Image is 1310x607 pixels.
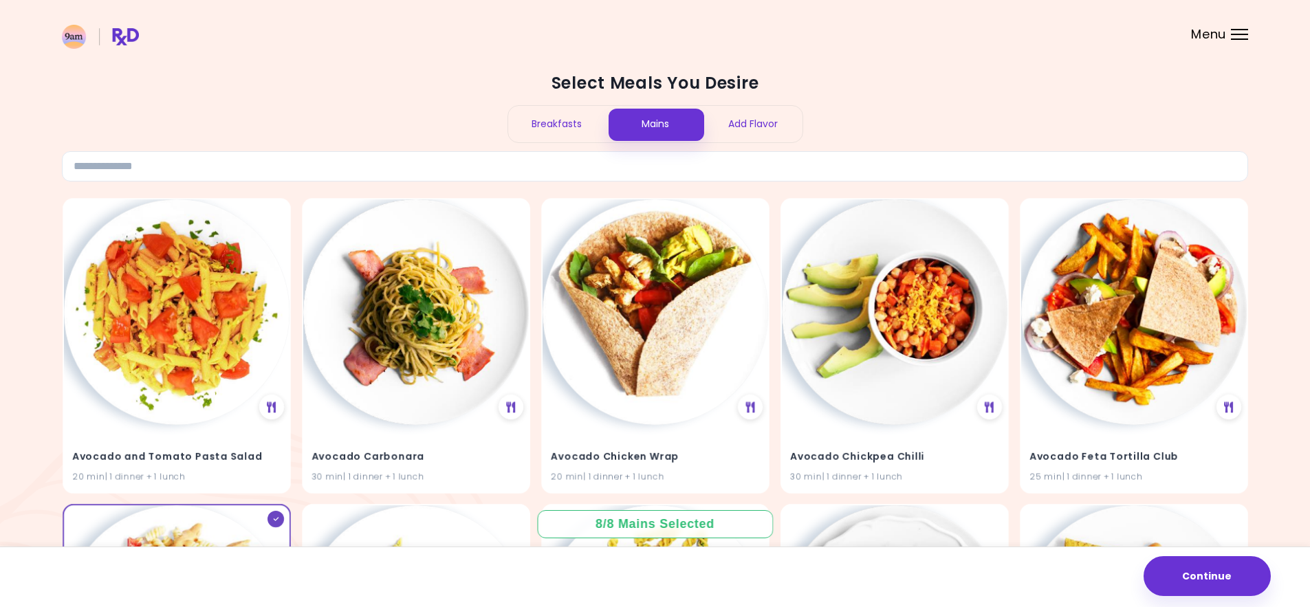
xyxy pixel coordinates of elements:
h4: Avocado Feta Tortilla Club [1029,445,1238,467]
img: RxDiet [62,25,139,49]
div: 30 min | 1 dinner + 1 lunch [790,470,999,483]
div: 20 min | 1 dinner + 1 lunch [551,470,760,483]
div: 8 / 8 Mains Selected [586,516,725,533]
div: See Meal Plan [1216,395,1241,419]
div: Mains [606,106,704,142]
h4: Avocado Chickpea Chilli [790,445,999,467]
div: Breakfasts [508,106,607,142]
div: 20 min | 1 dinner + 1 lunch [72,470,281,483]
div: See Meal Plan [738,395,763,419]
button: Continue [1144,556,1271,596]
div: See Meal Plan [259,395,284,419]
h4: Avocado Chicken Wrap [551,445,760,467]
div: See Meal Plan [499,395,523,419]
h4: Avocado and Tomato Pasta Salad [72,445,281,467]
div: See Meal Plan [977,395,1002,419]
div: 30 min | 1 dinner + 1 lunch [312,470,521,483]
h2: Select Meals You Desire [62,72,1248,94]
div: 25 min | 1 dinner + 1 lunch [1029,470,1238,483]
h4: Avocado Carbonara [312,445,521,467]
span: Menu [1191,28,1226,41]
div: Add Flavor [704,106,803,142]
